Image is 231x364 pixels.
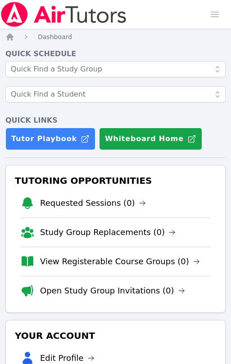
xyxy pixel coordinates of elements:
input: Quick Find a Student [5,86,226,102]
a: View Registerable Course Groups (0) [40,255,200,268]
nav: Breadcrumb [5,32,226,41]
button: Whiteboard Home [99,128,202,150]
h3: Tutoring Opportunities [13,173,218,189]
a: Tutor Playbook [5,128,95,150]
h3: Your Account [13,328,218,344]
h4: Quick Links [5,115,226,126]
a: Requested Sessions (0) [40,197,146,209]
a: Open Study Group Invitations (0) [40,284,185,297]
input: Quick Find a Study Group [5,61,226,77]
a: Dashboard [38,32,72,41]
h4: Quick Schedule [5,49,226,59]
span: Dashboard [38,33,72,40]
a: Study Group Replacements (0) [40,226,176,239]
